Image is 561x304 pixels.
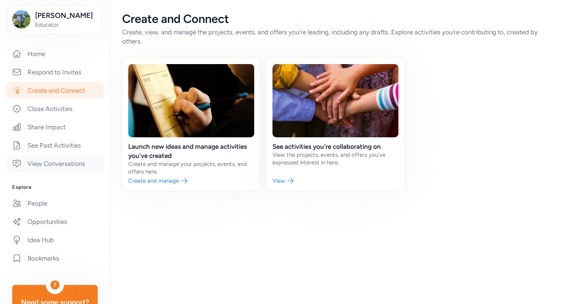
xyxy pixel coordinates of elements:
[6,45,104,62] a: Home
[6,100,104,117] a: Close Activities
[6,119,104,135] a: Share Impact
[7,5,102,34] button: [PERSON_NAME]Educator
[6,213,104,230] a: Opportunities
[122,27,549,46] div: Create, view, and manage the projects, events, and offers you're leading, including any drafts. E...
[35,21,97,29] span: Educator
[6,250,104,267] a: Bookmarks
[122,12,549,26] div: Create and Connect
[6,64,104,80] a: Respond to Invites
[6,195,104,212] a: People
[6,82,104,99] a: Create and Connect
[6,137,104,154] a: See Past Activities
[6,155,104,172] a: View Conversations
[35,10,97,21] span: [PERSON_NAME]
[12,184,98,190] h3: Explore
[50,280,60,290] div: ?
[6,232,104,248] a: Idea Hub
